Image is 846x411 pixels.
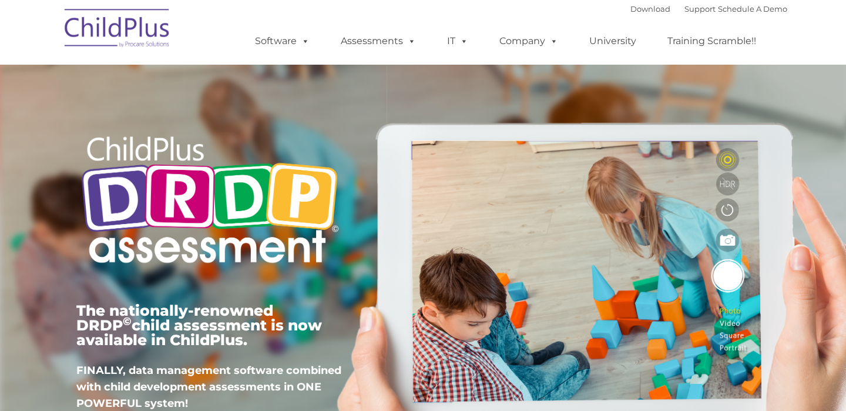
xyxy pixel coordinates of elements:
a: Schedule A Demo [718,4,787,14]
a: Download [630,4,670,14]
font: | [630,4,787,14]
img: ChildPlus by Procare Solutions [59,1,176,59]
span: FINALLY, data management software combined with child development assessments in ONE POWERFUL sys... [76,364,341,410]
a: Support [684,4,716,14]
a: Software [243,29,321,53]
a: Company [488,29,570,53]
img: Copyright - DRDP Logo Light [76,121,343,283]
sup: © [123,315,132,328]
a: Assessments [329,29,428,53]
a: IT [435,29,480,53]
a: University [578,29,648,53]
span: The nationally-renowned DRDP child assessment is now available in ChildPlus. [76,302,322,349]
a: Training Scramble!! [656,29,768,53]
